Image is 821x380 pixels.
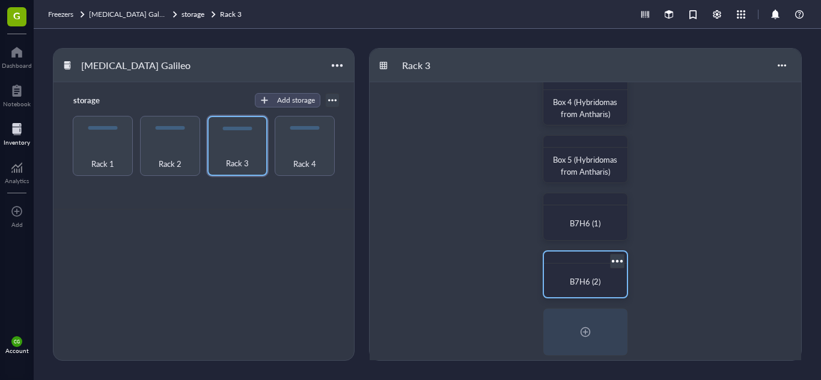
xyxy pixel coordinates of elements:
div: Analytics [5,177,29,184]
span: B7H6 (1) [570,217,600,229]
span: B7H6 (2) [570,276,600,287]
div: Add [11,221,23,228]
span: Box 5 (Hybridomas from Antharis) [553,154,619,177]
a: Freezers [48,8,87,20]
span: Rack 1 [91,157,114,170]
a: Inventory [4,119,30,146]
a: [MEDICAL_DATA] Galileo [89,8,179,20]
a: storageRack 3 [182,8,244,20]
div: [MEDICAL_DATA] Galileo [76,55,196,76]
span: CG [14,339,20,345]
span: Box 4 (Hybridomas from Antharis) [553,96,619,119]
span: Freezers [48,9,73,19]
a: Notebook [3,81,31,107]
div: Add storage [277,95,315,106]
span: Rack 2 [159,157,182,170]
div: Dashboard [2,62,32,69]
button: Add storage [255,93,320,107]
span: G [13,8,20,23]
div: Account [5,347,29,354]
span: Rack 4 [293,157,316,170]
a: Dashboard [2,43,32,69]
div: Rack 3 [397,55,469,76]
span: [MEDICAL_DATA] Galileo [89,9,171,19]
div: Notebook [3,100,31,107]
div: Inventory [4,139,30,146]
a: Analytics [5,158,29,184]
span: Rack 3 [226,157,249,170]
div: storage [68,92,140,109]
